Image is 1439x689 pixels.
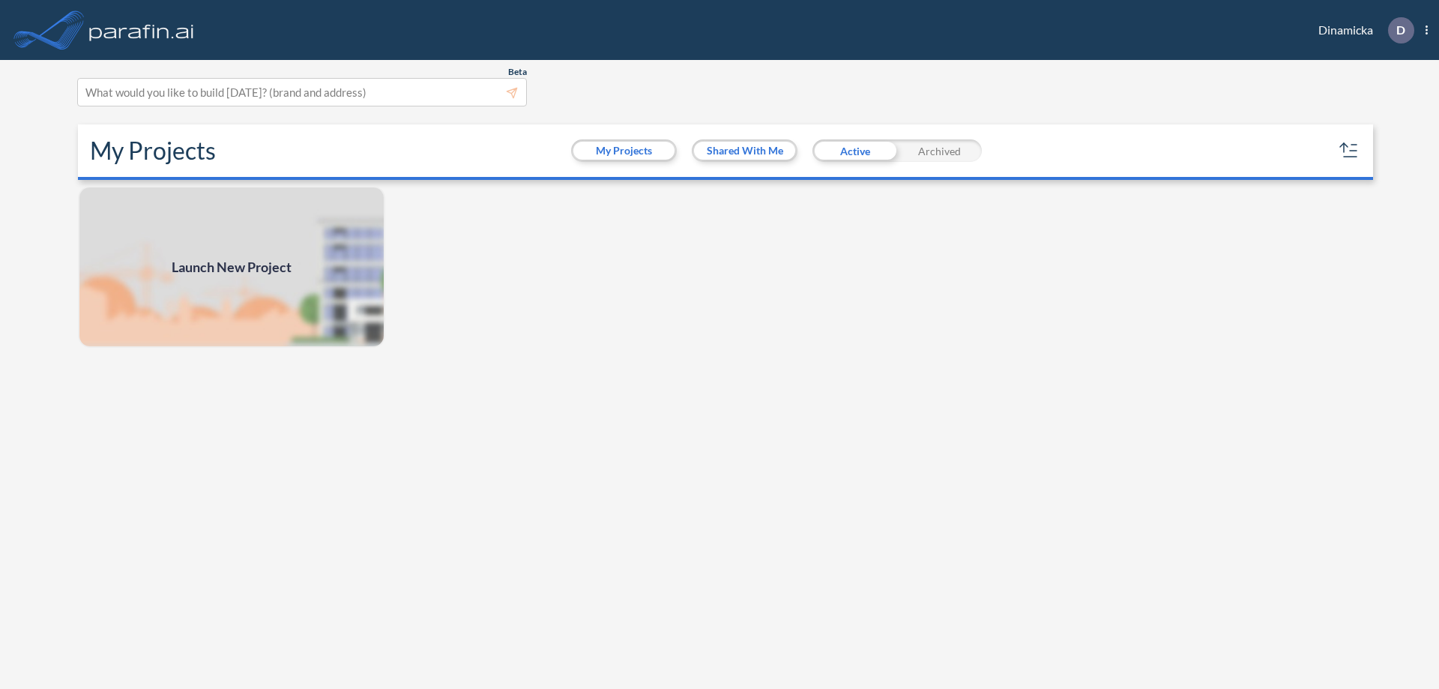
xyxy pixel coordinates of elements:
[573,142,675,160] button: My Projects
[1396,23,1405,37] p: D
[86,15,197,45] img: logo
[1296,17,1428,43] div: Dinamicka
[897,139,982,162] div: Archived
[78,186,385,348] img: add
[694,142,795,160] button: Shared With Me
[78,186,385,348] a: Launch New Project
[508,66,527,78] span: Beta
[812,139,897,162] div: Active
[90,136,216,165] h2: My Projects
[1337,139,1361,163] button: sort
[172,257,292,277] span: Launch New Project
